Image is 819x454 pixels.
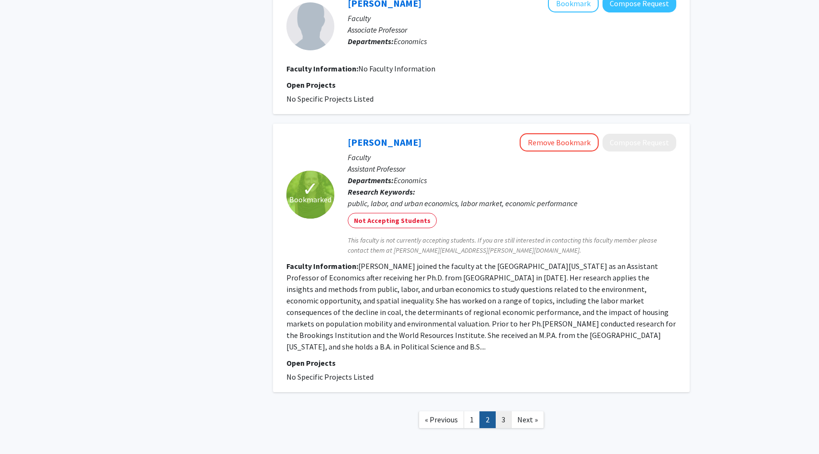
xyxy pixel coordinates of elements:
[286,94,374,104] span: No Specific Projects Listed
[517,415,538,424] span: Next »
[348,175,394,185] b: Departments:
[302,184,318,194] span: ✓
[348,213,437,228] mat-chip: Not Accepting Students
[348,12,676,24] p: Faculty
[479,411,496,428] a: 2
[425,415,458,424] span: « Previous
[358,64,435,73] span: No Faculty Information
[286,79,676,91] p: Open Projects
[495,411,512,428] a: 3
[348,198,676,209] div: public, labor, and urban economics, labor market, economic performance
[286,261,676,351] fg-read-more: [PERSON_NAME] joined the faculty at the [GEOGRAPHIC_DATA][US_STATE] as an Assistant Professor of ...
[286,372,374,382] span: No Specific Projects Listed
[348,163,676,175] p: Assistant Professor
[394,175,427,185] span: Economics
[348,36,394,46] b: Departments:
[348,151,676,163] p: Faculty
[7,411,41,447] iframe: Chat
[289,194,331,205] span: Bookmarked
[286,64,358,73] b: Faculty Information:
[273,402,690,441] nav: Page navigation
[464,411,480,428] a: 1
[286,357,676,369] p: Open Projects
[286,261,358,271] b: Faculty Information:
[520,133,599,151] button: Remove Bookmark
[419,411,464,428] a: Previous
[511,411,544,428] a: Next
[348,187,415,197] b: Research Keywords:
[348,24,676,35] p: Associate Professor
[348,136,421,148] a: [PERSON_NAME]
[603,134,676,151] button: Compose Request to Eleanor Krause
[394,36,427,46] span: Economics
[348,235,676,256] span: This faculty is not currently accepting students. If you are still interested in contacting this ...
